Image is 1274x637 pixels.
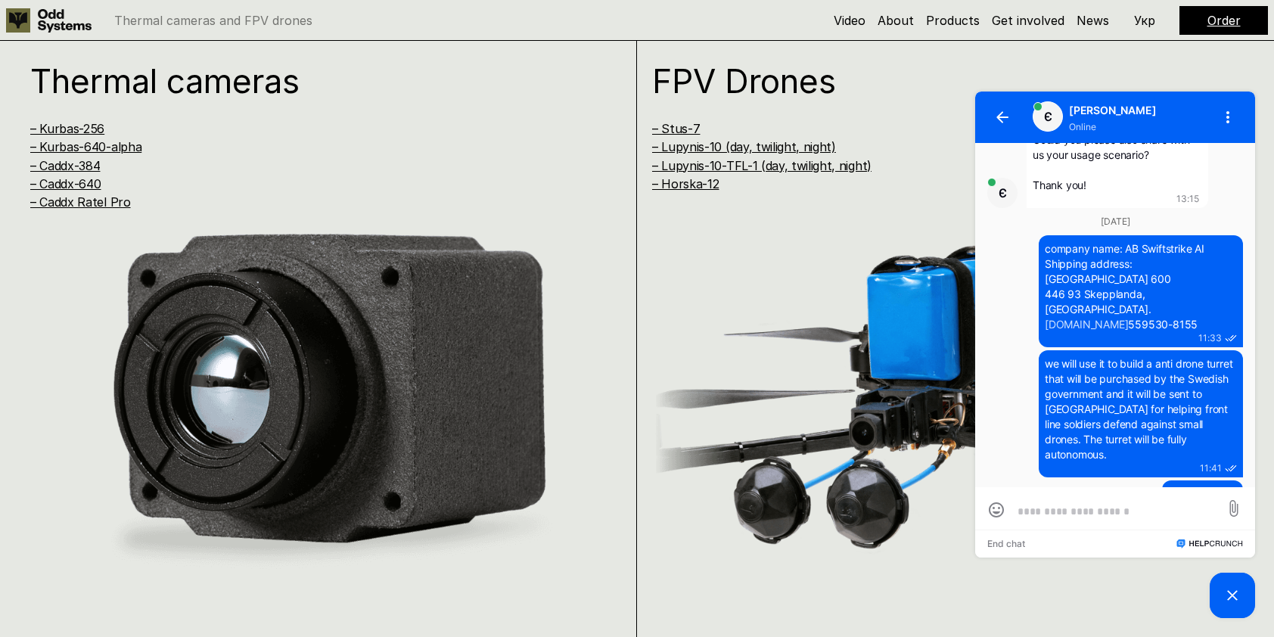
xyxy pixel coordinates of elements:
a: About [878,13,914,28]
a: – Horska-12 [652,176,719,191]
a: Products [926,13,980,28]
a: Order [1207,13,1241,28]
a: – Kurbas-256 [30,121,104,136]
a: – Caddx-384 [30,158,100,173]
a: Video [834,13,865,28]
a: – Lupynis-10 (day, twilight, night) [652,139,836,154]
a: Get involved [992,13,1064,28]
p: Укр [1134,14,1155,26]
a: – Kurbas-640-alpha [30,139,141,154]
iframe: HelpCrunch [971,88,1259,622]
a: – Lupynis-10-TFL-1 (day, twilight, night) [652,158,872,173]
h1: Thermal cameras [30,64,586,98]
a: News [1077,13,1109,28]
a: – Stus-7 [652,121,700,136]
a: – Caddx-640 [30,176,101,191]
h1: FPV Drones [652,64,1208,98]
a: – Caddx Ratel Pro [30,194,131,210]
p: Thermal cameras and FPV drones [114,14,312,26]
